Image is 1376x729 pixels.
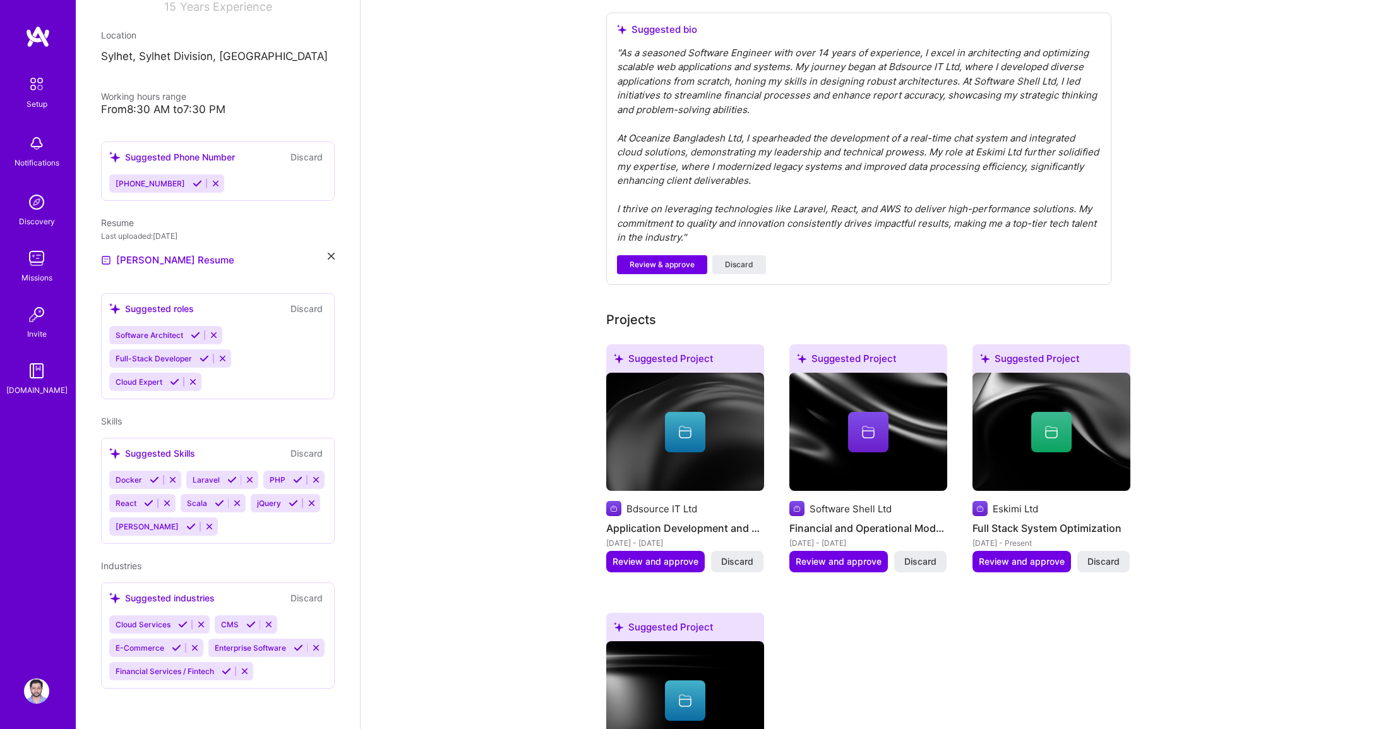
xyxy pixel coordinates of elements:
div: Suggested Project [789,344,947,378]
div: [DATE] - [DATE] [789,536,947,550]
button: Discard [1077,551,1130,572]
img: Resume [101,255,111,265]
img: guide book [24,358,49,383]
i: Accept [178,620,188,629]
img: teamwork [24,246,49,271]
span: Cloud Services [116,620,171,629]
span: Review and approve [979,555,1065,568]
i: Accept [289,498,298,508]
i: Accept [227,475,237,485]
span: E-Commerce [116,643,164,653]
span: Discard [1087,555,1120,568]
i: Accept [144,498,153,508]
div: Add projects you've worked on [606,310,656,329]
span: Review and approve [613,555,698,568]
span: Discard [904,555,936,568]
i: icon SuggestedTeams [614,354,623,363]
div: Software Shell Ltd [810,502,892,515]
i: Accept [186,522,196,531]
i: Accept [215,498,224,508]
i: Reject [168,475,177,485]
span: Full-Stack Developer [116,354,192,363]
span: Working hours range [101,91,186,102]
span: Industries [101,560,141,571]
p: Sylhet, Sylhet Division, [GEOGRAPHIC_DATA] [101,49,335,64]
i: icon SuggestedTeams [109,593,120,603]
button: Review and approve [606,551,705,572]
span: Financial Services / Fintech [116,666,214,676]
button: Discard [287,446,326,461]
h4: Application Development and Deployment [606,520,764,536]
div: Suggested bio [617,23,1101,36]
i: icon SuggestedTeams [109,303,120,314]
div: Suggested Phone Number [109,150,235,164]
i: Reject [218,354,227,363]
span: Discard [721,555,753,568]
i: icon SuggestedTeams [980,354,990,363]
div: Location [101,28,335,42]
button: Discard [287,591,326,605]
img: discovery [24,190,49,215]
a: User Avatar [21,678,52,704]
img: cover [606,373,764,491]
div: Notifications [15,156,59,169]
i: Reject [162,498,172,508]
i: Accept [170,377,179,387]
i: Reject [205,522,214,531]
div: Bdsource IT Ltd [626,502,697,515]
i: icon SuggestedTeams [617,25,626,34]
i: Reject [311,475,321,485]
div: [DOMAIN_NAME] [6,383,68,397]
button: Discard [287,150,326,164]
i: icon SuggestedTeams [109,152,120,162]
img: Company logo [972,501,988,516]
i: Reject [311,643,321,653]
img: cover [789,373,947,491]
i: Reject [190,643,200,653]
div: Projects [606,310,656,329]
div: Suggested Project [606,613,764,646]
i: icon SuggestedTeams [614,622,623,632]
img: Company logo [606,501,621,516]
div: Setup [27,97,47,111]
div: " As a seasoned Software Engineer with over 14 years of experience, I excel in architecting and o... [617,46,1101,245]
button: Discard [287,301,326,316]
img: Company logo [789,501,805,516]
i: Reject [209,330,218,340]
span: Laravel [193,475,220,485]
i: Reject [188,377,198,387]
div: [DATE] - [DATE] [606,536,764,550]
i: icon SuggestedTeams [797,354,806,363]
div: Last uploaded: [DATE] [101,229,335,243]
img: User Avatar [24,678,49,704]
span: [PERSON_NAME] [116,522,179,531]
i: Reject [264,620,273,629]
i: Accept [172,643,181,653]
i: Accept [191,330,200,340]
img: setup [23,71,50,97]
i: icon Close [328,253,335,260]
span: Discard [725,259,753,270]
i: icon SuggestedTeams [109,448,120,459]
span: Review & approve [630,259,695,270]
div: Missions [21,271,52,284]
i: Reject [240,666,249,676]
i: Accept [150,475,159,485]
span: CMS [221,620,239,629]
span: React [116,498,136,508]
button: Review and approve [972,551,1071,572]
i: Accept [193,179,202,188]
div: [DATE] - Present [972,536,1130,550]
img: logo [25,25,51,48]
i: Accept [293,475,302,485]
button: Review and approve [789,551,888,572]
i: Reject [307,498,316,508]
button: Discard [712,255,766,274]
i: Accept [294,643,303,653]
button: Review & approve [617,255,707,274]
div: Suggested Skills [109,447,195,460]
button: Discard [711,551,763,572]
div: Suggested industries [109,591,215,605]
i: Reject [196,620,206,629]
h4: Financial and Operational Module Development [789,520,947,536]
